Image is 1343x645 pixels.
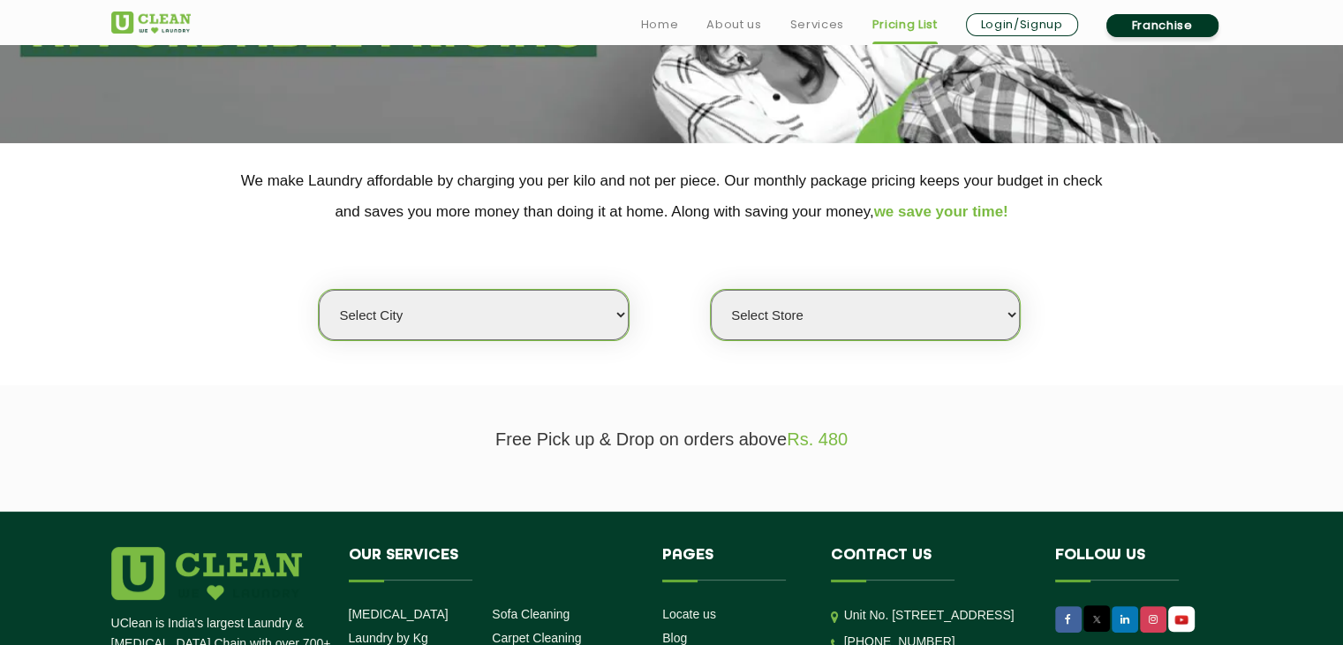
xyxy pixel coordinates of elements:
[787,429,848,449] span: Rs. 480
[111,11,191,34] img: UClean Laundry and Dry Cleaning
[1055,547,1211,580] h4: Follow us
[349,631,428,645] a: Laundry by Kg
[662,547,804,580] h4: Pages
[349,547,637,580] h4: Our Services
[641,14,679,35] a: Home
[831,547,1029,580] h4: Contact us
[662,631,687,645] a: Blog
[492,607,570,621] a: Sofa Cleaning
[662,607,716,621] a: Locate us
[706,14,761,35] a: About us
[111,429,1233,450] p: Free Pick up & Drop on orders above
[111,547,302,600] img: logo.png
[492,631,581,645] a: Carpet Cleaning
[844,605,1029,626] p: Unit No. [STREET_ADDRESS]
[966,13,1078,36] a: Login/Signup
[874,203,1008,220] span: we save your time!
[349,607,449,621] a: [MEDICAL_DATA]
[1106,14,1219,37] a: Franchise
[1170,611,1193,629] img: UClean Laundry and Dry Cleaning
[111,165,1233,227] p: We make Laundry affordable by charging you per kilo and not per piece. Our monthly package pricin...
[872,14,938,35] a: Pricing List
[789,14,843,35] a: Services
